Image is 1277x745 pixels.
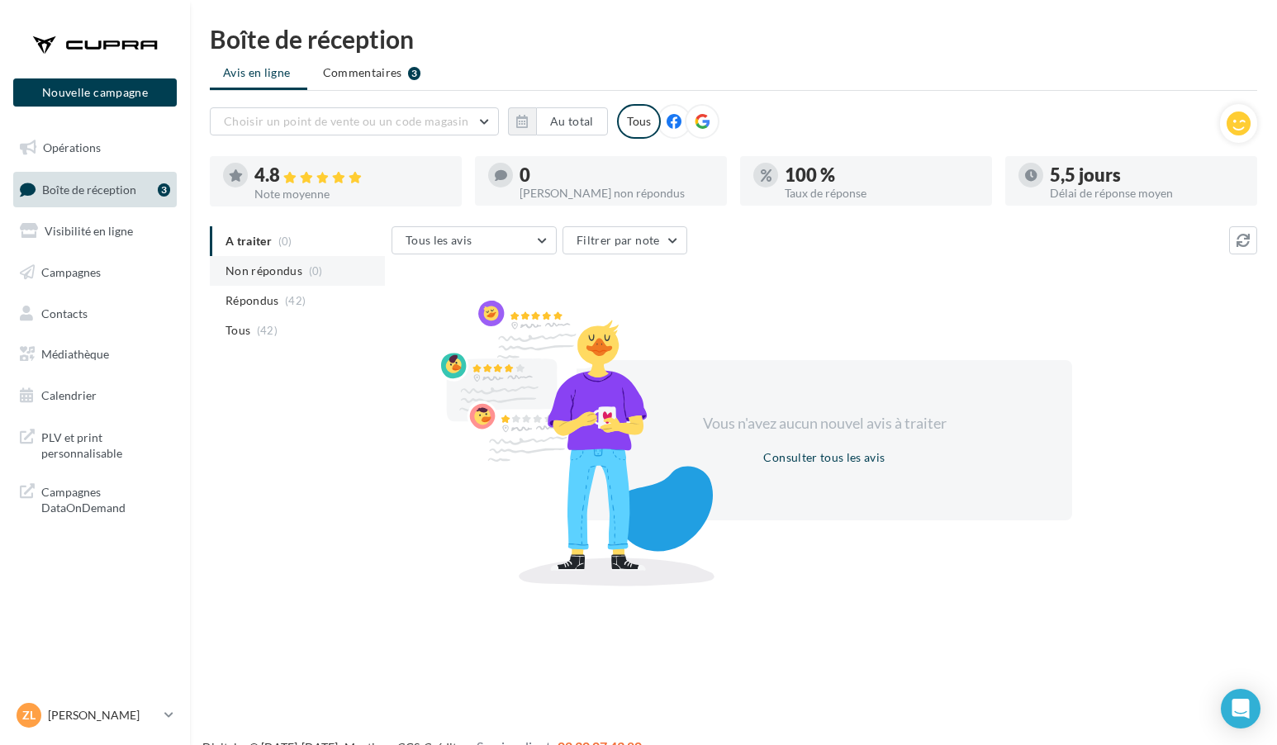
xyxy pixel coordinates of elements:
[406,233,472,247] span: Tous les avis
[225,292,279,309] span: Répondus
[10,420,180,468] a: PLV et print personnalisable
[392,226,557,254] button: Tous les avis
[42,182,136,196] span: Boîte de réception
[408,67,420,80] div: 3
[309,264,323,278] span: (0)
[254,166,449,185] div: 4.8
[520,166,714,184] div: 0
[41,481,170,516] span: Campagnes DataOnDemand
[10,378,180,413] a: Calendrier
[10,172,180,207] a: Boîte de réception3
[508,107,608,135] button: Au total
[210,107,499,135] button: Choisir un point de vente ou un code magasin
[1050,187,1244,199] div: Délai de réponse moyen
[224,114,468,128] span: Choisir un point de vente ou un code magasin
[225,322,250,339] span: Tous
[41,426,170,462] span: PLV et print personnalisable
[22,707,36,724] span: Zl
[617,104,661,139] div: Tous
[520,187,714,199] div: [PERSON_NAME] non répondus
[10,474,180,523] a: Campagnes DataOnDemand
[41,265,101,279] span: Campagnes
[43,140,101,154] span: Opérations
[536,107,608,135] button: Au total
[45,224,133,238] span: Visibilité en ligne
[10,337,180,372] a: Médiathèque
[257,324,278,337] span: (42)
[785,187,979,199] div: Taux de réponse
[41,388,97,402] span: Calendrier
[682,413,966,434] div: Vous n'avez aucun nouvel avis à traiter
[285,294,306,307] span: (42)
[225,263,302,279] span: Non répondus
[1050,166,1244,184] div: 5,5 jours
[48,707,158,724] p: [PERSON_NAME]
[10,255,180,290] a: Campagnes
[1221,689,1260,728] div: Open Intercom Messenger
[785,166,979,184] div: 100 %
[13,700,177,731] a: Zl [PERSON_NAME]
[757,448,891,467] button: Consulter tous les avis
[10,214,180,249] a: Visibilité en ligne
[41,306,88,320] span: Contacts
[563,226,687,254] button: Filtrer par note
[10,297,180,331] a: Contacts
[158,183,170,197] div: 3
[10,130,180,165] a: Opérations
[13,78,177,107] button: Nouvelle campagne
[323,64,402,81] span: Commentaires
[254,188,449,200] div: Note moyenne
[41,347,109,361] span: Médiathèque
[210,26,1257,51] div: Boîte de réception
